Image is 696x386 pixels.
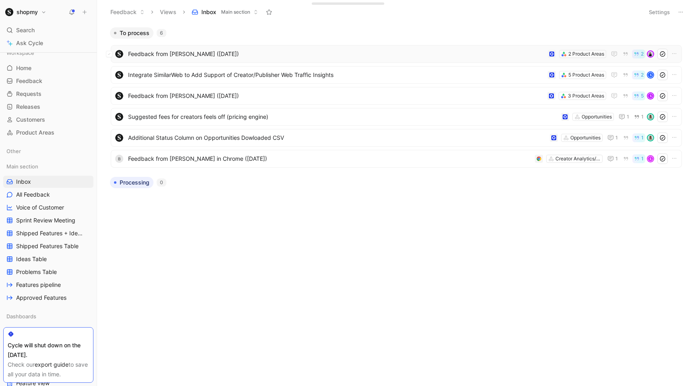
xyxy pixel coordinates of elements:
[115,134,123,142] img: logo
[115,155,123,163] div: B
[16,25,35,35] span: Search
[110,27,153,39] button: To process
[157,178,166,187] div: 0
[641,135,644,140] span: 1
[3,127,93,139] a: Product Areas
[3,292,93,304] a: Approved Features
[115,92,123,100] img: logo
[115,50,123,58] img: logo
[16,116,45,124] span: Customers
[110,177,153,188] button: Processing
[201,8,216,16] span: Inbox
[111,87,682,105] a: logoFeedback from [PERSON_NAME] ([DATE])3 Product Areas5S
[641,93,644,98] span: 5
[632,133,645,142] button: 1
[6,312,36,320] span: Dashboards
[3,240,93,252] a: Shipped Features Table
[115,71,123,79] img: logo
[582,113,612,121] div: Opportunities
[8,340,89,360] div: Cycle will shut down on the [DATE].
[16,281,61,289] span: Features pipeline
[3,145,93,160] div: Other
[648,156,653,162] div: E
[128,154,532,164] span: Feedback from [PERSON_NAME] in Chrome ([DATE])
[3,47,93,59] div: Workspace
[5,8,13,16] img: shopmy
[641,114,644,119] span: 1
[648,114,653,120] img: avatar
[3,214,93,226] a: Sprint Review Meeting
[16,38,43,48] span: Ask Cycle
[568,92,604,100] div: 3 Product Areas
[3,88,93,100] a: Requests
[16,103,40,111] span: Releases
[632,112,645,121] button: 1
[3,160,93,172] div: Main section
[3,176,93,188] a: Inbox
[16,64,31,72] span: Home
[3,6,48,18] button: shopmyshopmy
[107,27,686,170] div: To process6
[128,112,558,122] span: Suggested fees for creators feels off (pricing engine)
[568,71,604,79] div: 5 Product Areas
[606,154,619,164] button: 1
[16,294,66,302] span: Approved Features
[221,8,250,16] span: Main section
[16,268,57,276] span: Problems Table
[3,24,93,36] div: Search
[3,201,93,214] a: Voice of Customer
[632,154,645,163] button: 1
[627,114,629,119] span: 1
[3,62,93,74] a: Home
[632,91,645,100] button: 5
[3,37,93,49] a: Ask Cycle
[6,162,38,170] span: Main section
[606,133,619,143] button: 1
[6,49,34,57] span: Workspace
[111,66,682,84] a: logoIntegrate SimilarWeb to Add Support of Creator/Publisher Web Traffic Insights5 Product Areas2S
[16,129,54,137] span: Product Areas
[16,77,42,85] span: Feedback
[111,129,682,147] a: logoAdditional Status Column on Opportunities Dowloaded CSVOpportunities11avatar
[156,6,180,18] button: Views
[115,113,123,121] img: logo
[128,91,544,101] span: Feedback from [PERSON_NAME] ([DATE])
[648,93,653,99] div: S
[16,90,41,98] span: Requests
[157,29,166,37] div: 6
[3,253,93,265] a: Ideas Table
[632,71,645,79] button: 2
[16,229,84,237] span: Shipped Features + Ideas Table
[111,45,682,63] a: logoFeedback from [PERSON_NAME] ([DATE])2 Product Areas2avatar
[107,177,686,195] div: Processing0
[128,70,545,80] span: Integrate SimilarWeb to Add Support of Creator/Publisher Web Traffic Insights
[6,147,21,155] span: Other
[648,135,653,141] img: avatar
[617,112,631,122] button: 1
[3,227,93,239] a: Shipped Features + Ideas Table
[3,310,93,322] div: Dashboards
[615,156,618,161] span: 1
[3,326,93,338] a: Product satisfaction
[3,101,93,113] a: Releases
[111,108,682,126] a: logoSuggested fees for creators feels off (pricing engine)Opportunities11avatar
[16,178,31,186] span: Inbox
[641,156,644,161] span: 1
[632,50,645,58] button: 2
[570,134,601,142] div: Opportunities
[16,255,47,263] span: Ideas Table
[3,279,93,291] a: Features pipeline
[128,133,547,143] span: Additional Status Column on Opportunities Dowloaded CSV
[128,49,545,59] span: Feedback from [PERSON_NAME] ([DATE])
[568,50,604,58] div: 2 Product Areas
[188,6,262,18] button: InboxMain section
[645,6,673,18] button: Settings
[555,155,601,163] div: Creator Analytics/Creator Earnings
[3,145,93,157] div: Other
[3,266,93,278] a: Problems Table
[107,6,148,18] button: Feedback
[111,150,682,168] a: BFeedback from [PERSON_NAME] in Chrome ([DATE])Creator Analytics/Creator Earnings11E
[120,29,149,37] span: To process
[3,160,93,304] div: Main sectionInboxAll FeedbackVoice of CustomerSprint Review MeetingShipped Features + Ideas Table...
[16,216,75,224] span: Sprint Review Meeting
